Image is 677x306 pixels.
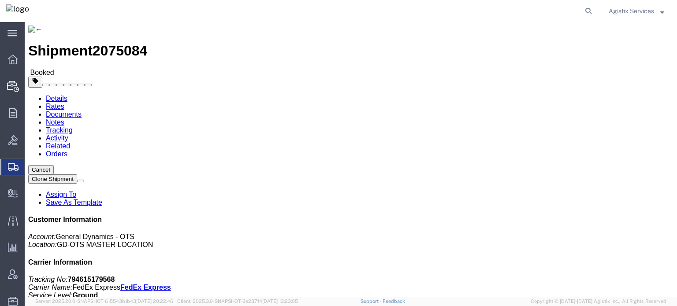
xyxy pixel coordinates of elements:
span: [DATE] 13:23:05 [262,299,298,304]
a: Feedback [383,299,405,304]
span: [DATE] 20:22:46 [136,299,173,304]
iframe: FS Legacy Container [25,22,677,297]
span: Copyright © [DATE]-[DATE] Agistix Inc., All Rights Reserved [531,298,666,305]
span: Agistix Services [609,6,654,16]
span: Client: 2025.3.0-SNAPSHOT-3e237f4 [177,299,298,304]
button: Agistix Services [608,6,665,16]
a: Support [361,299,383,304]
img: logo [6,4,29,18]
span: Server: 2025.20.0-SNAPSHOT-615543b1b43 [35,299,173,304]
